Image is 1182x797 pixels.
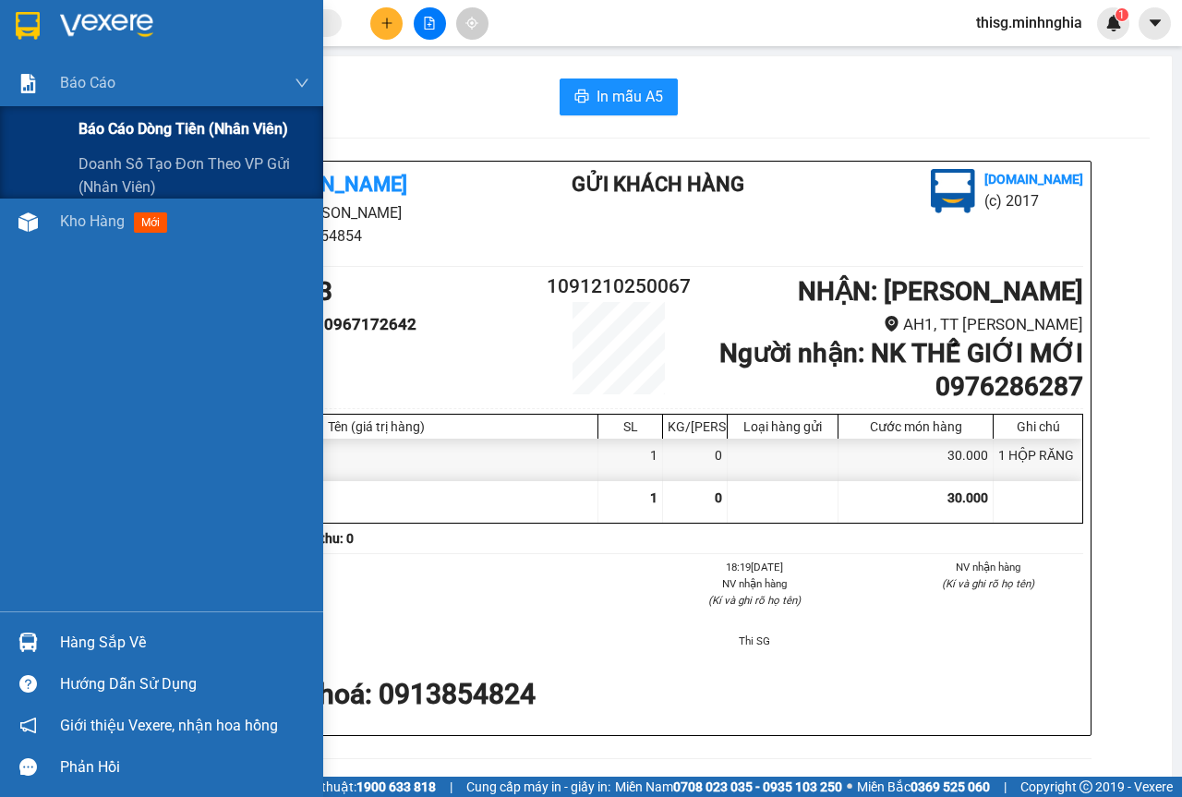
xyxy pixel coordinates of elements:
[380,17,393,30] span: plus
[572,173,744,196] b: Gửi khách hàng
[8,41,352,64] li: 01 [PERSON_NAME]
[931,169,975,213] img: logo.jpg
[465,17,478,30] span: aim
[884,316,899,332] span: environment
[708,594,801,607] i: (Kí và ghi rõ họ tên)
[60,212,125,230] span: Kho hàng
[574,89,589,106] span: printer
[134,212,167,233] span: mới
[659,559,850,575] li: 18:19[DATE]
[961,11,1097,34] span: thisg.minhnghia
[1139,7,1171,40] button: caret-down
[450,777,452,797] span: |
[719,338,1083,402] b: Người nhận : NK THẾ GIỚI MỚI 0976286287
[106,67,121,82] span: phone
[598,439,663,480] div: 1
[1147,15,1164,31] span: caret-down
[18,633,38,652] img: warehouse-icon
[659,575,850,592] li: NV nhận hàng
[663,439,728,480] div: 0
[18,74,38,93] img: solution-icon
[18,212,38,232] img: warehouse-icon
[673,779,842,794] strong: 0708 023 035 - 0935 103 250
[154,659,1083,714] div: Quy định nhận/gửi hàng :
[266,777,436,797] span: Hỗ trợ kỹ thuật:
[19,717,37,734] span: notification
[541,272,696,302] h2: 1091210250067
[295,76,309,91] span: down
[8,115,187,146] b: GỬI : 109 QL 13
[60,754,309,781] div: Phản hồi
[838,439,994,480] div: 30.000
[466,777,610,797] span: Cung cấp máy in - giấy in:
[252,173,407,196] b: [PERSON_NAME]
[696,312,1083,337] li: AH1, TT [PERSON_NAME]
[8,8,101,101] img: logo.jpg
[911,779,990,794] strong: 0369 525 060
[615,777,842,797] span: Miền Nam
[19,675,37,693] span: question-circle
[994,439,1082,480] div: 1 HỘP RĂNG
[160,419,593,434] div: Tên (giá trị hàng)
[715,490,722,505] span: 0
[984,189,1083,212] li: (c) 2017
[423,17,436,30] span: file-add
[650,490,657,505] span: 1
[942,577,1034,590] i: (Kí và ghi rõ họ tên)
[603,419,657,434] div: SL
[857,777,990,797] span: Miền Bắc
[668,419,722,434] div: KG/[PERSON_NAME]
[60,71,115,94] span: Báo cáo
[1079,780,1092,793] span: copyright
[984,172,1083,187] b: [DOMAIN_NAME]
[560,78,678,115] button: printerIn mẫu A5
[106,12,261,35] b: [PERSON_NAME]
[597,85,663,108] span: In mẫu A5
[154,201,498,224] li: 01 [PERSON_NAME]
[798,276,1083,307] b: NHẬN : [PERSON_NAME]
[456,7,488,40] button: aim
[60,714,278,737] span: Giới thiệu Vexere, nhận hoa hồng
[60,670,309,698] div: Hướng dẫn sử dụng
[60,629,309,657] div: Hàng sắp về
[154,224,498,248] li: 02523854854
[414,7,446,40] button: file-add
[847,783,852,791] span: ⚪️
[843,419,988,434] div: Cước món hàng
[998,419,1078,434] div: Ghi chú
[78,117,288,140] span: Báo cáo dòng tiền (nhân viên)
[8,64,352,87] li: 02523854854
[1004,777,1007,797] span: |
[947,490,988,505] span: 30.000
[154,678,536,710] strong: Hotline hàng hoá: 0913854824
[78,152,309,199] span: Doanh số tạo đơn theo VP gửi (nhân viên)
[894,559,1084,575] li: NV nhận hàng
[1105,15,1122,31] img: icon-new-feature
[1116,8,1128,21] sup: 1
[155,439,598,480] div: (Bất kỳ)
[732,419,833,434] div: Loại hàng gửi
[16,12,40,40] img: logo-vxr
[1118,8,1125,21] span: 1
[106,44,121,59] span: environment
[19,758,37,776] span: message
[370,7,403,40] button: plus
[659,633,850,649] li: Thi SG
[356,779,436,794] strong: 1900 633 818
